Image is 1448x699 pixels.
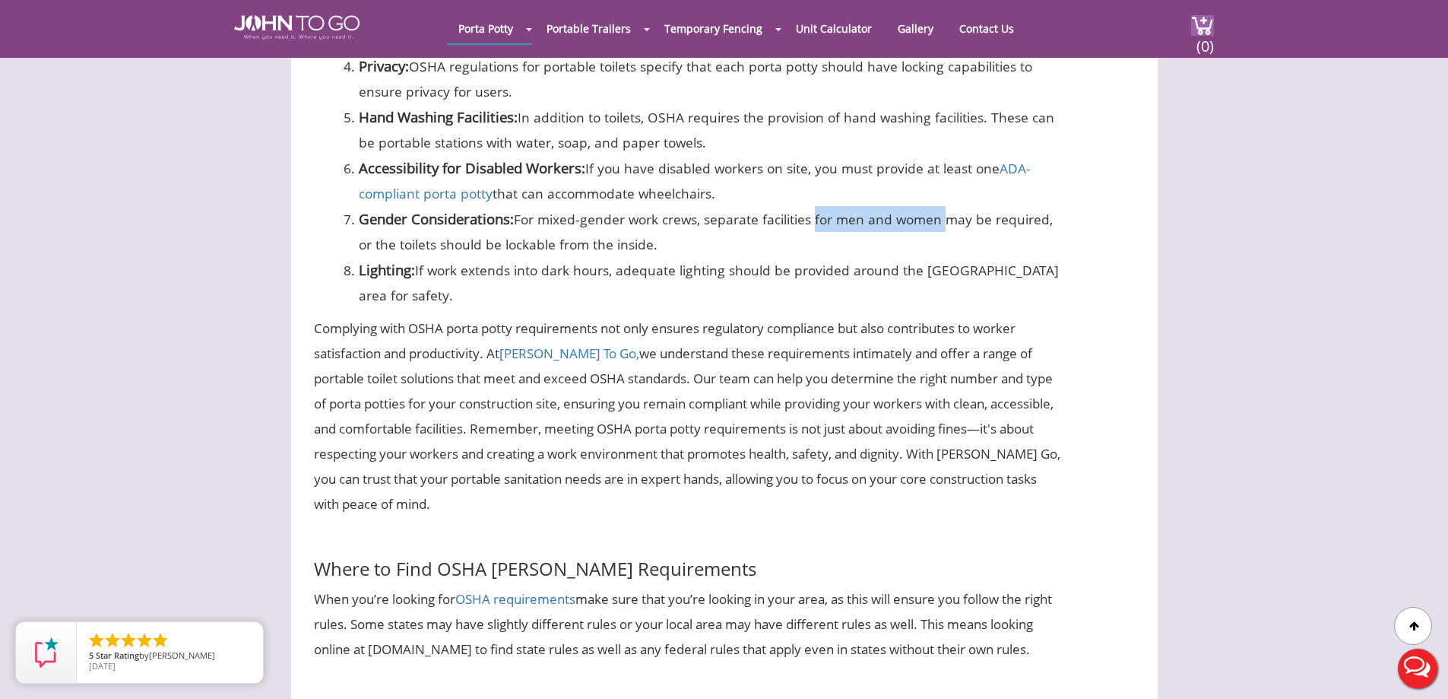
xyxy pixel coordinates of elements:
[89,660,116,672] span: [DATE]
[535,14,642,43] a: Portable Trailers
[359,206,1063,257] li: For mixed-gender work crews, separate facilities for men and women may be required, or the toilet...
[1191,15,1214,36] img: cart a
[359,260,415,279] strong: Lighting:
[103,631,122,650] li: 
[96,650,139,661] span: Star Rating
[135,631,154,650] li: 
[359,209,514,228] strong: Gender Considerations:
[447,14,524,43] a: Porta Potty
[653,14,774,43] a: Temporary Fencing
[1387,638,1448,699] button: Live Chat
[948,14,1025,43] a: Contact Us
[784,14,883,43] a: Unit Calculator
[359,56,409,75] strong: Privacy:
[359,104,1063,155] li: In addition to toilets, OSHA requires the provision of hand washing facilities. These can be port...
[31,637,62,668] img: Review Rating
[359,155,1063,206] li: If you have disabled workers on site, you must provide at least one that can accommodate wheelcha...
[89,651,251,662] span: by
[455,590,575,608] a: OSHA requirements
[359,158,585,177] strong: Accessibility for Disabled Workers:
[314,532,1063,579] h3: Where to Find OSHA [PERSON_NAME] Requirements
[119,631,138,650] li: 
[149,650,215,661] span: [PERSON_NAME]
[89,650,93,661] span: 5
[359,107,518,126] strong: Hand Washing Facilities:
[359,53,1063,104] li: OSHA regulations for portable toilets specify that each porta potty should have locking capabilit...
[151,631,170,650] li: 
[87,631,106,650] li: 
[499,345,639,362] a: [PERSON_NAME] To Go,
[234,15,360,40] img: JOHN to go
[359,257,1063,308] li: If work extends into dark hours, adequate lighting should be provided around the [GEOGRAPHIC_DATA...
[886,14,945,43] a: Gallery
[1196,24,1214,56] span: (0)
[359,159,1031,202] a: ADA-compliant porta potty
